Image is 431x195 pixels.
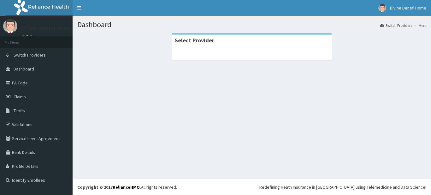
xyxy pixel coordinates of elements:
div: Redefining Heath Insurance in [GEOGRAPHIC_DATA] using Telemedicine and Data Science! [259,184,426,190]
a: Online [22,34,37,39]
img: User Image [378,4,386,12]
strong: Select Provider [175,37,214,44]
img: User Image [3,19,17,33]
h1: Dashboard [77,21,426,29]
span: Dashboard [14,66,34,72]
span: Divine Dental Home [390,5,426,11]
footer: All rights reserved. [73,179,431,195]
li: Here [413,23,426,28]
p: Divine Dental Home [22,26,71,31]
a: RelianceHMO [113,184,140,190]
span: Claims [14,94,26,100]
span: Tariffs [14,108,25,113]
a: Switch Providers [380,23,412,28]
span: Switch Providers [14,52,46,58]
strong: Copyright © 2017 . [77,184,141,190]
